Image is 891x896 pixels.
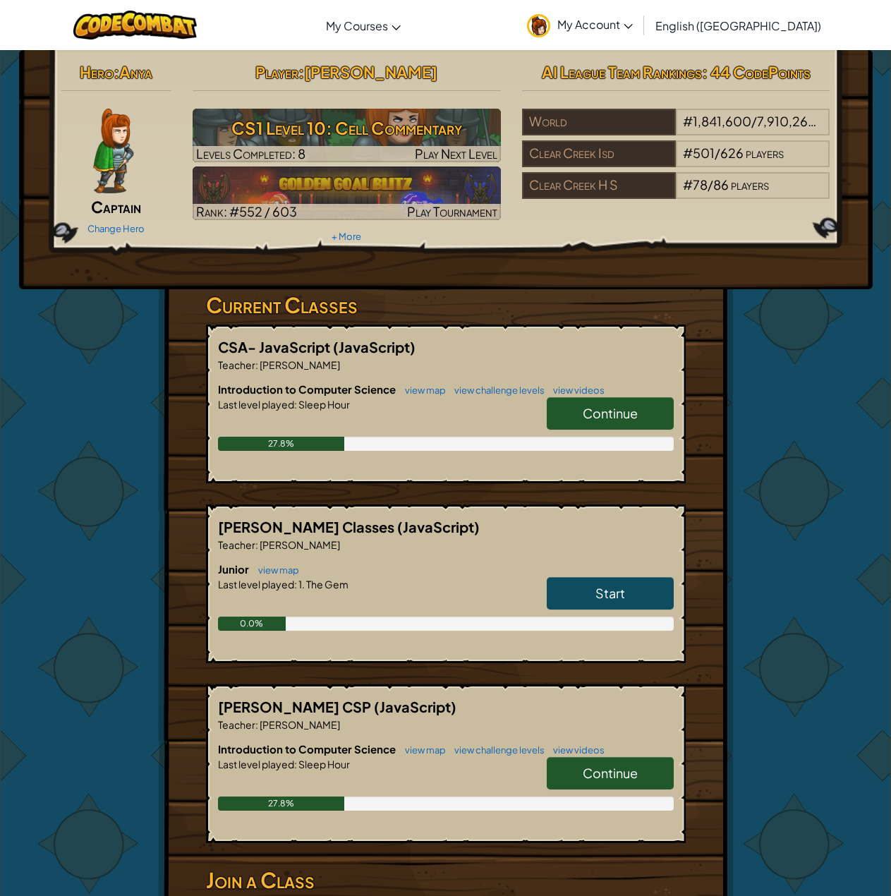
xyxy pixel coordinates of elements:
[522,122,830,138] a: World#1,841,600/7,910,262players
[87,223,145,234] a: Change Hero
[294,758,297,770] span: :
[297,578,305,591] span: 1.
[193,109,501,162] a: Play Next Level
[527,14,550,37] img: avatar
[332,231,361,242] a: + More
[522,154,830,170] a: Clear Creek Isd#501/626players
[447,385,545,396] a: view challenge levels
[557,17,633,32] span: My Account
[218,538,255,551] span: Teacher
[326,18,388,33] span: My Courses
[255,538,258,551] span: :
[193,112,501,144] h3: CS1 Level 10: Cell Commentary
[398,744,446,756] a: view map
[196,145,305,162] span: Levels Completed: 8
[583,765,638,781] span: Continue
[546,744,605,756] a: view videos
[522,140,676,167] div: Clear Creek Isd
[218,617,286,631] div: 0.0%
[91,197,141,217] span: Captain
[255,62,298,82] span: Player
[648,6,828,44] a: English ([GEOGRAPHIC_DATA])
[407,203,497,219] span: Play Tournament
[305,578,348,591] span: The Gem
[294,578,297,591] span: :
[720,145,744,161] span: 626
[193,167,501,220] img: Golden Goal
[218,398,294,411] span: Last level played
[218,382,398,396] span: Introduction to Computer Science
[683,113,693,129] span: #
[193,109,501,162] img: CS1 Level 10: Cell Commentary
[255,718,258,731] span: :
[731,176,769,193] span: players
[818,113,856,129] span: players
[294,398,297,411] span: :
[218,358,255,371] span: Teacher
[655,18,821,33] span: English ([GEOGRAPHIC_DATA])
[693,176,708,193] span: 78
[251,564,299,576] a: view map
[258,538,340,551] span: [PERSON_NAME]
[757,113,816,129] span: 7,910,262
[333,338,416,356] span: (JavaScript)
[415,145,497,162] span: Play Next Level
[595,585,625,601] span: Start
[702,62,811,82] span: : 44 CodePoints
[218,758,294,770] span: Last level played
[196,203,297,219] span: Rank: #552 / 603
[304,62,437,82] span: [PERSON_NAME]
[218,578,294,591] span: Last level played
[542,62,702,82] span: AI League Team Rankings
[520,3,640,47] a: My Account
[522,172,676,199] div: Clear Creek H S
[218,718,255,731] span: Teacher
[297,758,350,770] span: Sleep Hour
[218,797,345,811] div: 27.8%
[193,167,501,220] a: Rank: #552 / 603Play Tournament
[522,109,676,135] div: World
[397,518,480,535] span: (JavaScript)
[751,113,757,129] span: /
[255,358,258,371] span: :
[119,62,152,82] span: Anya
[298,62,304,82] span: :
[708,176,713,193] span: /
[683,145,693,161] span: #
[522,186,830,202] a: Clear Creek H S#78/86players
[583,405,638,421] span: Continue
[218,742,398,756] span: Introduction to Computer Science
[258,358,340,371] span: [PERSON_NAME]
[319,6,408,44] a: My Courses
[715,145,720,161] span: /
[218,562,251,576] span: Junior
[80,62,114,82] span: Hero
[73,11,197,40] img: CodeCombat logo
[683,176,693,193] span: #
[374,698,456,715] span: (JavaScript)
[746,145,784,161] span: players
[206,864,686,896] h3: Join a Class
[297,398,350,411] span: Sleep Hour
[218,437,345,451] div: 27.8%
[546,385,605,396] a: view videos
[93,109,133,193] img: captain-pose.png
[206,289,686,321] h3: Current Classes
[258,718,340,731] span: [PERSON_NAME]
[218,698,374,715] span: [PERSON_NAME] CSP
[693,113,751,129] span: 1,841,600
[114,62,119,82] span: :
[218,338,333,356] span: CSA- JavaScript
[693,145,715,161] span: 501
[398,385,446,396] a: view map
[713,176,729,193] span: 86
[447,744,545,756] a: view challenge levels
[218,518,397,535] span: [PERSON_NAME] Classes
